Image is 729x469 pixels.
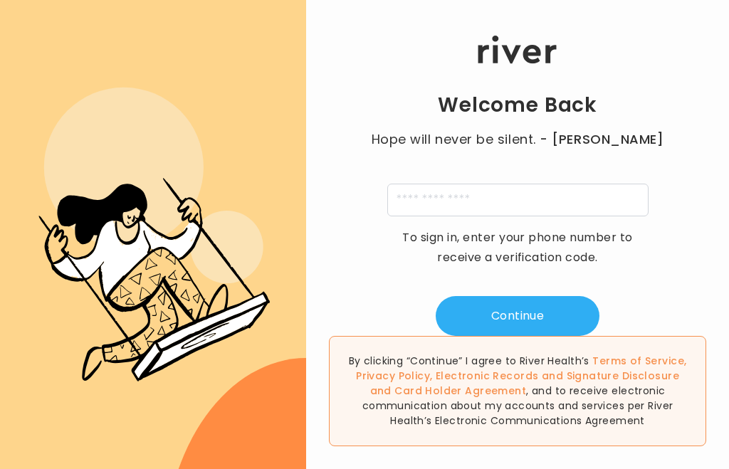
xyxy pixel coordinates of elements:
h1: Welcome Back [438,93,597,118]
a: Card Holder Agreement [394,384,526,398]
a: Terms of Service [592,354,684,368]
p: To sign in, enter your phone number to receive a verification code. [393,228,642,268]
div: By clicking “Continue” I agree to River Health’s [329,336,706,446]
span: , and to receive electronic communication about my accounts and services per River Health’s Elect... [362,384,673,428]
span: , , and [356,354,686,398]
span: - [PERSON_NAME] [540,130,664,149]
a: Electronic Records and Signature Disclosure [436,369,679,383]
p: Hope will never be silent. [357,130,678,149]
a: Privacy Policy [356,369,430,383]
button: Continue [436,296,599,336]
